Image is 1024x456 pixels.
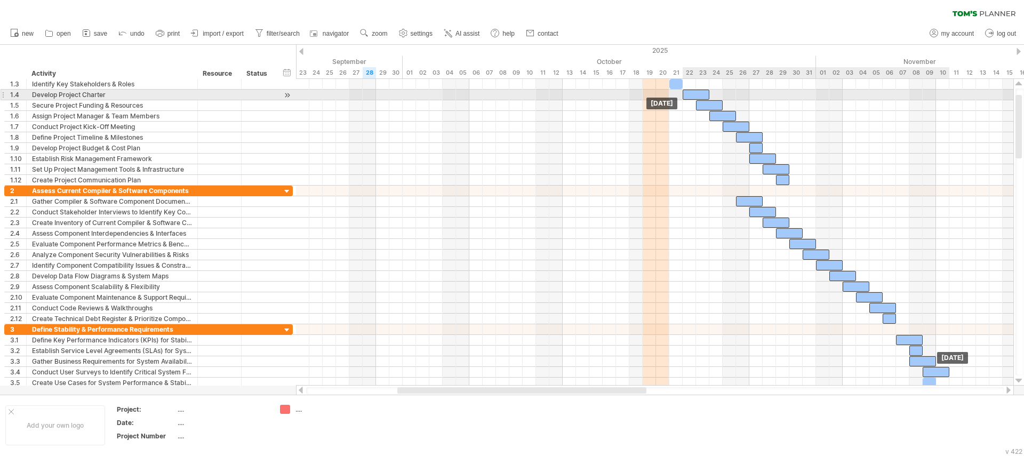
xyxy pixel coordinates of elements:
div: Tuesday, 30 September 2025 [389,67,403,78]
div: Monday, 10 November 2025 [936,67,949,78]
div: Friday, 7 November 2025 [896,67,909,78]
div: 2.7 [10,260,26,270]
div: Tuesday, 14 October 2025 [576,67,589,78]
div: Thursday, 30 October 2025 [789,67,803,78]
div: Conduct User Surveys to Identify Critical System Functions [32,367,192,377]
div: Tuesday, 7 October 2025 [483,67,496,78]
div: Create Technical Debt Register & Prioritize Component Upgrades [32,314,192,324]
div: Gather Business Requirements for System Availability & Throughput [32,356,192,366]
div: Wednesday, 24 September 2025 [309,67,323,78]
a: help [488,27,518,41]
div: Wednesday, 12 November 2025 [963,67,976,78]
div: 2.3 [10,218,26,228]
div: Thursday, 9 October 2025 [509,67,523,78]
div: Create Project Communication Plan [32,175,192,185]
div: .... [178,405,267,414]
span: AI assist [455,30,479,37]
a: log out [982,27,1019,41]
div: .... [178,431,267,441]
div: Establish Risk Management Framework [32,154,192,164]
div: Monday, 29 September 2025 [376,67,389,78]
div: Evaluate Component Maintenance & Support Requirements [32,292,192,302]
div: 1.3 [10,79,26,89]
div: Saturday, 15 November 2025 [1003,67,1016,78]
a: filter/search [252,27,303,41]
div: Tuesday, 21 October 2025 [669,67,683,78]
span: filter/search [267,30,300,37]
div: 2.10 [10,292,26,302]
div: 3.1 [10,335,26,345]
div: Activity [31,68,191,79]
div: Tuesday, 11 November 2025 [949,67,963,78]
div: Assess Current Compiler & Software Components [32,186,192,196]
div: Sunday, 9 November 2025 [923,67,936,78]
div: Thursday, 13 November 2025 [976,67,989,78]
div: Conduct Stakeholder Interviews to Identify Key Components [32,207,192,217]
div: Monday, 20 October 2025 [656,67,669,78]
div: Friday, 31 October 2025 [803,67,816,78]
div: Tuesday, 23 September 2025 [296,67,309,78]
span: save [94,30,107,37]
div: Date: [117,418,175,427]
a: AI assist [441,27,483,41]
span: open [57,30,71,37]
div: Friday, 10 October 2025 [523,67,536,78]
span: undo [130,30,145,37]
div: 1.5 [10,100,26,110]
div: Sunday, 5 October 2025 [456,67,469,78]
div: [DATE] [937,352,968,364]
div: Friday, 3 October 2025 [429,67,443,78]
div: Sunday, 2 November 2025 [829,67,843,78]
div: Monday, 13 October 2025 [563,67,576,78]
div: Sunday, 19 October 2025 [643,67,656,78]
a: contact [523,27,562,41]
div: October 2025 [403,56,816,67]
div: Monday, 6 October 2025 [469,67,483,78]
div: Thursday, 16 October 2025 [603,67,616,78]
a: undo [116,27,148,41]
span: new [22,30,34,37]
div: Project Number [117,431,175,441]
a: import / export [188,27,247,41]
div: Assess Component Interdependencies & Interfaces [32,228,192,238]
div: 2.2 [10,207,26,217]
span: navigator [323,30,349,37]
div: 2.6 [10,250,26,260]
div: Develop Project Budget & Cost Plan [32,143,192,153]
a: open [42,27,74,41]
div: Friday, 26 September 2025 [336,67,349,78]
div: Monday, 3 November 2025 [843,67,856,78]
div: 3.4 [10,367,26,377]
span: settings [411,30,433,37]
a: zoom [357,27,390,41]
span: contact [538,30,558,37]
div: Sunday, 26 October 2025 [736,67,749,78]
div: .... [295,405,354,414]
div: 2 [10,186,26,196]
a: new [7,27,37,41]
div: 3 [10,324,26,334]
div: Analyze Component Security Vulnerabilities & Risks [32,250,192,260]
div: Add your own logo [5,405,105,445]
div: Saturday, 11 October 2025 [536,67,549,78]
div: Tuesday, 28 October 2025 [763,67,776,78]
div: Thursday, 25 September 2025 [323,67,336,78]
div: 3.5 [10,378,26,388]
a: print [153,27,183,41]
div: Wednesday, 8 October 2025 [496,67,509,78]
div: 1.10 [10,154,26,164]
div: Thursday, 23 October 2025 [696,67,709,78]
div: Wednesday, 22 October 2025 [683,67,696,78]
div: .... [178,418,267,427]
span: import / export [203,30,244,37]
div: 2.1 [10,196,26,206]
a: navigator [308,27,352,41]
div: 2.9 [10,282,26,292]
div: Saturday, 1 November 2025 [816,67,829,78]
span: my account [941,30,974,37]
div: Wednesday, 15 October 2025 [589,67,603,78]
div: 2.4 [10,228,26,238]
div: Wednesday, 29 October 2025 [776,67,789,78]
div: 1.8 [10,132,26,142]
a: save [79,27,110,41]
